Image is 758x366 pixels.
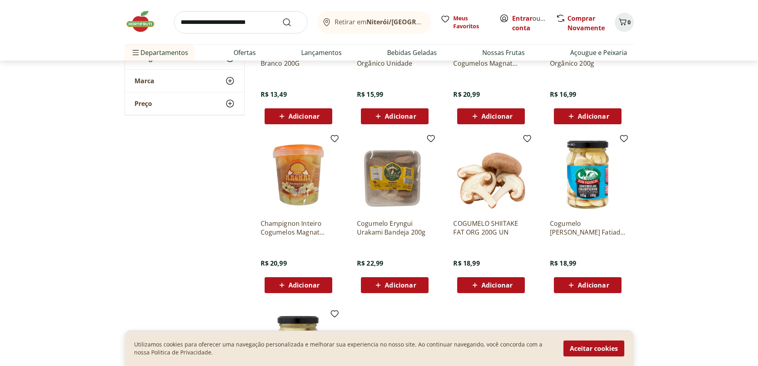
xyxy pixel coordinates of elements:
span: R$ 16,99 [550,90,576,99]
span: Adicionar [385,113,416,119]
span: Preço [134,100,152,108]
a: Açougue e Peixaria [570,48,627,57]
a: Bebidas Geladas [387,48,437,57]
span: R$ 18,99 [453,259,479,268]
button: Retirar emNiterói/[GEOGRAPHIC_DATA] [317,11,431,33]
span: Adicionar [288,282,320,288]
button: Adicionar [457,108,525,124]
button: Preço [125,92,244,115]
button: Adicionar [457,277,525,293]
a: Cogumelo Eryngui Urakami Bandeja 200g [357,219,433,237]
button: Adicionar [265,108,332,124]
b: Niterói/[GEOGRAPHIC_DATA] [366,18,457,26]
a: Ofertas [234,48,256,57]
a: Criar conta [512,14,556,32]
button: Menu [131,43,140,62]
a: Meus Favoritos [440,14,490,30]
span: Adicionar [385,282,416,288]
span: Departamentos [131,43,188,62]
span: Adicionar [481,282,512,288]
img: Champignon Inteiro Cogumelos Magnat 200G [261,137,336,213]
img: Cogumelo Don Fidencio Fatiado 100G [550,137,625,213]
span: 0 [627,18,631,26]
button: Adicionar [554,108,622,124]
img: Hortifruti [125,10,164,33]
span: R$ 20,99 [261,259,287,268]
span: Retirar em [335,18,423,25]
span: Adicionar [481,113,512,119]
button: Adicionar [265,277,332,293]
button: Adicionar [361,108,429,124]
span: R$ 18,99 [550,259,576,268]
span: R$ 20,99 [453,90,479,99]
button: Carrinho [615,13,634,32]
a: Champignon Inteiro Cogumelos Magnat 200G [261,219,336,237]
p: Utilizamos cookies para oferecer uma navegação personalizada e melhorar sua experiencia no nosso ... [134,341,554,356]
span: Meus Favoritos [453,14,490,30]
input: search [174,11,308,33]
a: Nossas Frutas [482,48,525,57]
button: Submit Search [282,18,301,27]
span: Marca [134,77,154,85]
button: Marca [125,70,244,92]
span: Adicionar [578,282,609,288]
a: COGUMELO SHIITAKE FAT ORG 200G UN [453,219,529,237]
span: Adicionar [578,113,609,119]
span: R$ 22,99 [357,259,383,268]
a: Comprar Novamente [567,14,605,32]
img: Cogumelo Eryngui Urakami Bandeja 200g [357,137,433,213]
span: Adicionar [288,113,320,119]
button: Adicionar [361,277,429,293]
button: Aceitar cookies [563,341,624,356]
button: Adicionar [554,277,622,293]
img: COGUMELO SHIITAKE FAT ORG 200G UN [453,137,529,213]
a: Lançamentos [301,48,342,57]
span: ou [512,14,548,33]
a: Entrar [512,14,532,23]
a: Cogumelo [PERSON_NAME] Fatiado 100G [550,219,625,237]
span: R$ 15,99 [357,90,383,99]
span: R$ 13,49 [261,90,287,99]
